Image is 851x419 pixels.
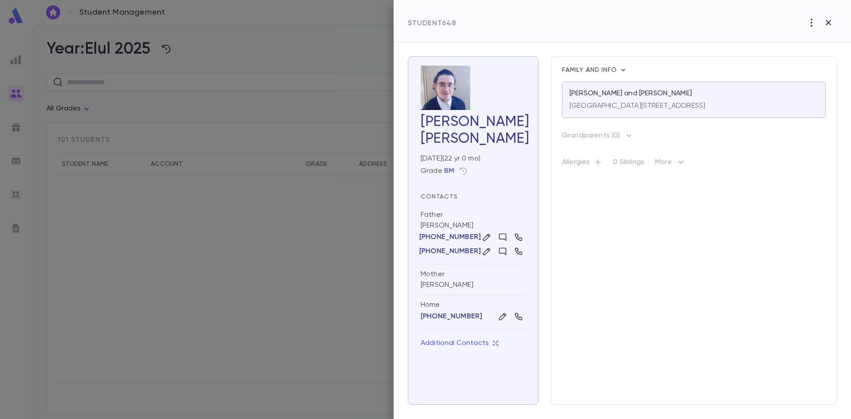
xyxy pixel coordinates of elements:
[562,158,602,170] p: Allergies
[562,67,619,73] span: Family and info
[421,247,480,256] button: [PHONE_NUMBER]
[417,151,526,163] div: [DATE] ( 22 yr 0 mo )
[421,301,526,309] div: Home
[570,89,692,98] p: [PERSON_NAME] and [PERSON_NAME]
[419,233,481,242] p: [PHONE_NUMBER]
[421,66,470,110] img: 1x82AwAAAAZJREFUAwBavuYyHeFSWAAAAABJRU5ErkJggg==
[421,335,499,352] button: Additional Contacts
[421,167,454,176] div: Grade
[562,131,620,140] p: Grandparents ( 0 )
[421,194,458,200] span: Contacts
[655,157,686,171] p: More
[570,102,705,110] p: [GEOGRAPHIC_DATA][STREET_ADDRESS]
[613,158,644,170] p: 0 Siblings
[421,233,480,242] button: [PHONE_NUMBER]
[444,167,454,176] button: BM
[419,247,481,256] p: [PHONE_NUMBER]
[421,210,443,219] div: Father
[421,264,526,295] div: [PERSON_NAME]
[421,205,526,264] div: [PERSON_NAME]
[421,312,482,321] button: [PHONE_NUMBER]
[421,130,526,147] div: [PERSON_NAME]
[421,270,445,279] div: Mother
[562,129,633,143] button: Grandparents (0)
[421,339,499,348] p: Additional Contacts
[421,114,526,147] h3: [PERSON_NAME]
[408,20,456,27] span: Student 648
